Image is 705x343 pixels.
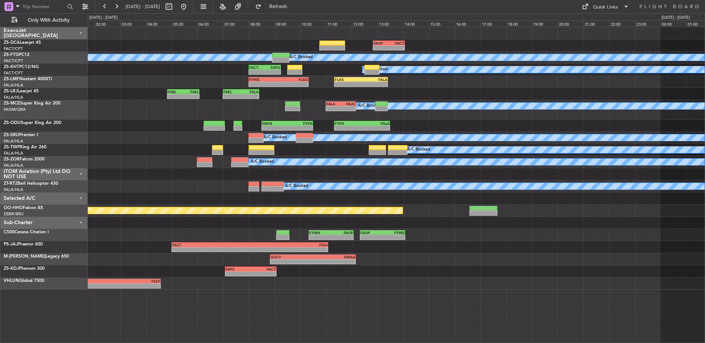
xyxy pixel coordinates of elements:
span: [DATE] - [DATE] [125,3,160,10]
button: Only With Activity [8,14,80,26]
div: FACT [389,41,404,45]
a: FALA/HLA [4,138,23,144]
span: ZS-LRJ [4,89,18,93]
div: 02:00 [94,20,120,27]
div: Quick Links [593,4,618,11]
div: 06:00 [197,20,223,27]
a: ZS-ZORFalcon 2000 [4,157,45,162]
div: FAUP [331,230,353,235]
div: FALA [362,121,389,125]
div: 20:00 [558,20,583,27]
a: ZS-KHTPC12/NG [4,65,39,69]
a: ZS-LMFNextant 400XTi [4,77,52,81]
div: - [335,82,361,86]
input: Trip Number [22,1,65,12]
div: 08:00 [249,20,275,27]
div: 07:00 [223,20,249,27]
div: 11:00 [326,20,352,27]
div: A/C Booked [358,100,381,112]
div: FACT [249,65,265,70]
div: [DATE] - [DATE] [89,15,118,21]
div: - [309,235,331,240]
a: ZS-ODUSuper King Air 200 [4,121,61,125]
span: ZS-ODU [4,121,21,125]
a: FALA/HLA [4,82,23,88]
div: FAUP [361,230,382,235]
a: ZS-DCALearjet 45 [4,40,41,45]
div: FACT [172,243,250,247]
a: ZT-RTZBell Helicopter 430 [4,181,58,186]
div: 15:00 [429,20,455,27]
div: FYWH [309,230,331,235]
span: ZS-SRU [4,133,19,137]
div: - [361,82,387,86]
div: - [287,126,312,130]
div: FAJC [341,102,355,106]
span: C500 [4,230,14,234]
a: M-[PERSON_NAME]Legacy 650 [4,254,69,259]
div: FAPG [265,65,280,70]
div: 13:00 [378,20,403,27]
div: FAEL [223,89,241,94]
div: FYWE [383,230,404,235]
div: 19:00 [532,20,558,27]
div: 09:00 [275,20,301,27]
span: ZT-RTZ [4,181,18,186]
div: - [362,126,389,130]
div: 03:00 [120,20,146,27]
span: ZS-KDJ [4,266,19,271]
a: FACT/CPT [4,70,23,76]
a: FALA/HLA [4,163,23,168]
span: ZS-ZOR [4,157,20,162]
div: 00:00 [660,20,686,27]
div: A/C Booked [289,52,313,63]
a: FACT/CPT [4,46,23,52]
span: M-[PERSON_NAME] [4,254,45,259]
div: - [313,259,355,264]
div: - [389,46,404,50]
div: FALA [241,89,259,94]
span: ZS-DCA [4,40,20,45]
a: EBBR/BRU [4,211,24,217]
div: - [279,82,308,86]
div: - [262,126,287,130]
div: 10:00 [300,20,326,27]
a: C500Cessna Citation I [4,230,49,234]
div: A/C Booked [251,156,274,167]
div: 16:00 [455,20,480,27]
div: FAUP [374,41,389,45]
div: 05:00 [172,20,198,27]
div: - [271,259,313,264]
a: ZS-FTGPC12 [4,53,29,57]
a: OO-HHOFalcon 8X [4,206,43,210]
div: - [183,94,199,99]
span: PS-JAJ [4,242,18,247]
div: - [249,82,279,86]
div: FSIA [250,243,327,247]
span: ZS-TWP [4,145,20,149]
div: FYWE [249,77,279,82]
div: - [265,70,280,74]
div: - [383,235,404,240]
div: A/C Booked [407,144,430,155]
span: ZS-MCE [4,101,20,106]
a: FALA/HLA [4,95,23,100]
div: A/C Booked [264,132,287,143]
span: Refresh [263,4,294,9]
span: ZS-LMF [4,77,19,81]
div: GUCY [271,255,313,259]
div: DNAA [313,255,355,259]
div: - [249,70,265,74]
div: FALA [326,102,341,106]
div: 18:00 [506,20,532,27]
div: 04:00 [146,20,172,27]
div: 22:00 [609,20,635,27]
div: [DATE] - [DATE] [661,15,690,21]
div: - [331,235,353,240]
button: Refresh [252,1,296,13]
div: A/C Booked [285,181,308,192]
a: ZS-TWPKing Air 260 [4,145,46,149]
a: ZS-SRUPremier I [4,133,38,137]
div: - [250,247,327,252]
div: 21:00 [583,20,609,27]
